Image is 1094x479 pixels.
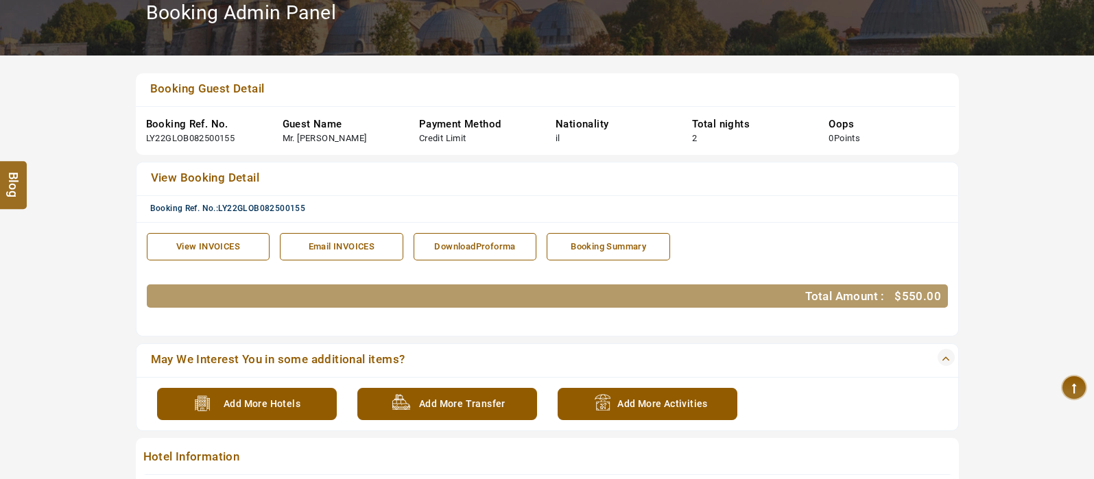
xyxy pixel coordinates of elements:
[419,132,466,145] div: Credit Limit
[283,132,367,145] div: Mr. [PERSON_NAME]
[556,117,671,132] div: Nationality
[146,132,235,145] div: LY22GLOB082500155
[554,241,663,254] div: Booking Summary
[224,389,300,415] span: Add More Hotels
[547,233,670,261] a: Booking Summary
[419,389,506,415] span: Add More Transfer
[805,289,885,303] span: Total Amount :
[147,233,270,261] a: View INVOICES
[151,171,260,184] span: View Booking Detail
[150,203,955,214] div: Booking Ref. No.:
[692,132,697,145] div: 2
[419,117,535,132] div: Payment Method
[829,133,833,143] span: 0
[147,351,868,370] a: May We Interest You in some additional items?
[146,117,262,132] div: Booking Ref. No.
[556,132,560,145] div: il
[154,241,263,254] div: View INVOICES
[146,1,337,25] h2: Booking Admin Panel
[617,389,708,415] span: Add More Activities
[5,171,23,183] span: Blog
[692,117,808,132] div: Total nights
[834,133,860,143] span: Points
[139,448,874,467] span: Hotel Information
[414,233,537,261] a: DownloadProforma
[894,289,901,303] span: $
[283,117,399,132] div: Guest Name
[902,289,941,303] span: 550.00
[280,233,403,261] a: Email INVOICES
[829,117,944,132] div: Oops
[146,80,868,99] a: Booking Guest Detail
[218,204,305,213] span: LY22GLOB082500155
